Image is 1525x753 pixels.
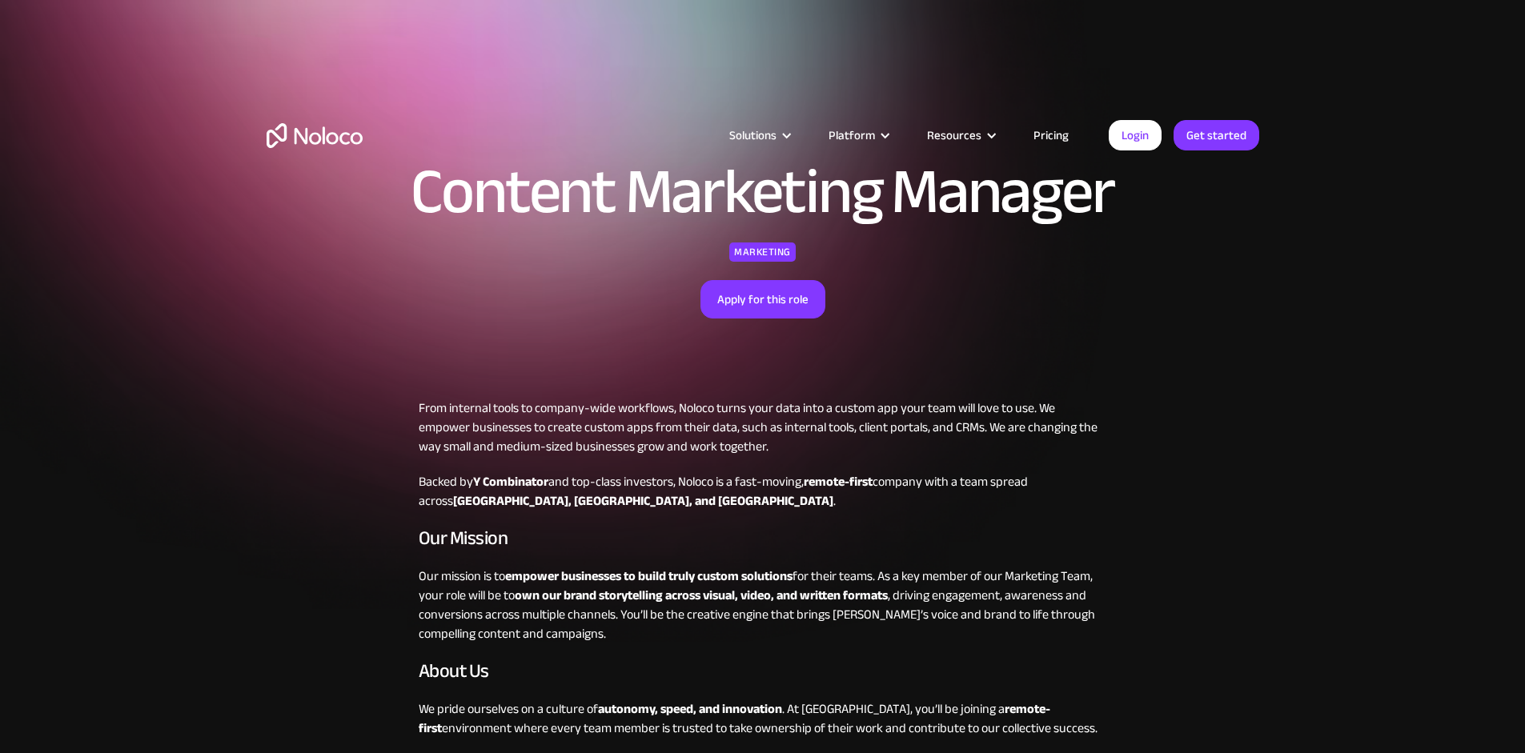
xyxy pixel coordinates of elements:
[804,470,873,494] strong: remote-first
[419,659,1107,683] h3: About Us
[411,160,1114,224] h1: Content Marketing Manager
[598,697,782,721] strong: autonomy, speed, and innovation
[515,583,888,607] strong: own our brand storytelling across visual, video, and written formats
[1013,125,1089,146] a: Pricing
[1174,120,1259,150] a: Get started
[505,564,793,588] strong: empower businesses to build truly custom solutions
[473,470,548,494] strong: Y Combinator
[419,399,1107,456] p: From internal tools to company-wide workflows, Noloco turns your data into a custom app your team...
[419,567,1107,643] p: Our mission is to for their teams. As a key member of our Marketing Team, your role will be to , ...
[419,697,1050,740] strong: remote-first
[729,125,777,146] div: Solutions
[709,125,809,146] div: Solutions
[453,489,833,513] strong: [GEOGRAPHIC_DATA], [GEOGRAPHIC_DATA], and [GEOGRAPHIC_DATA]
[907,125,1013,146] div: Resources
[700,280,825,318] a: Apply for this role
[419,699,1107,738] p: We pride ourselves on a culture of . At [GEOGRAPHIC_DATA], you’ll be joining a environment where ...
[829,125,875,146] div: Platform
[927,125,981,146] div: Resources
[267,123,363,148] a: home
[809,125,907,146] div: Platform
[729,242,796,262] div: Marketing
[419,527,1107,551] h3: Our Mission
[419,472,1107,511] p: Backed by and top-class investors, Noloco is a fast-moving, company with a team spread across .
[1109,120,1162,150] a: Login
